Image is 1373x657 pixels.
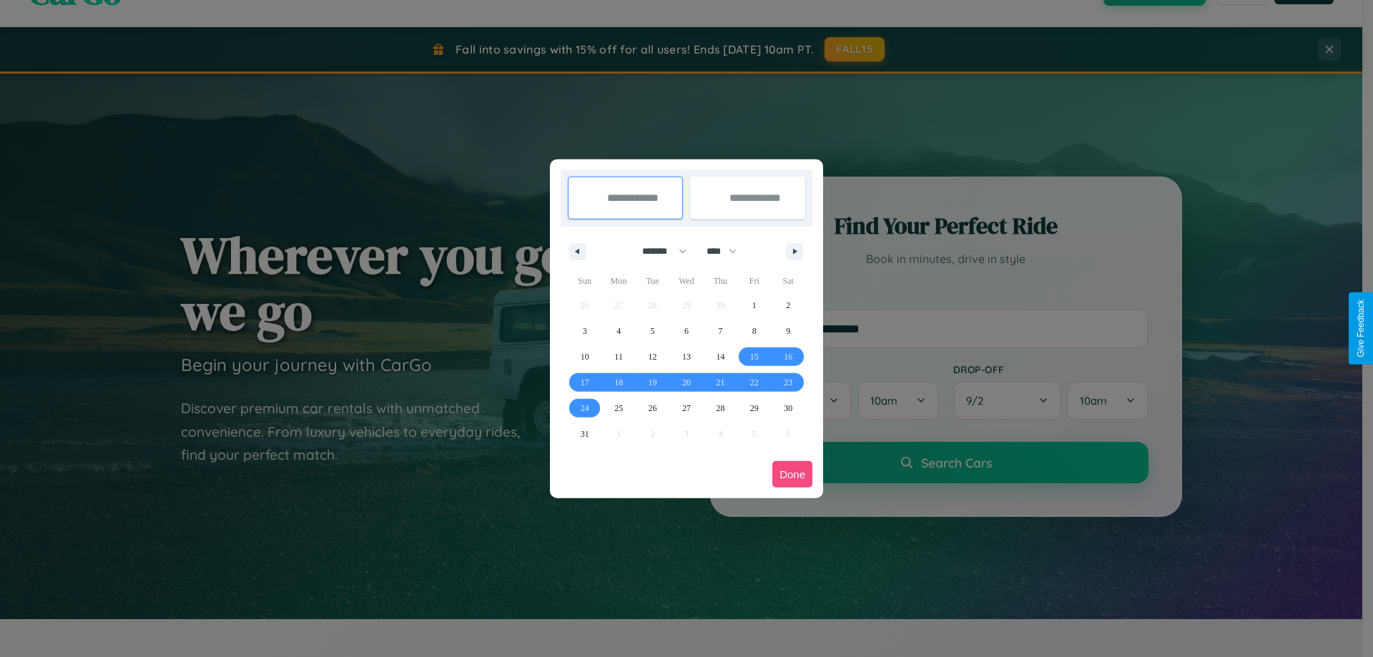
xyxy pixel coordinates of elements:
[750,395,759,421] span: 29
[616,318,621,344] span: 4
[737,395,771,421] button: 29
[669,344,703,370] button: 13
[704,395,737,421] button: 28
[568,370,601,395] button: 17
[568,395,601,421] button: 24
[752,318,757,344] span: 8
[704,344,737,370] button: 14
[772,395,805,421] button: 30
[568,318,601,344] button: 3
[581,370,589,395] span: 17
[614,395,623,421] span: 25
[784,370,792,395] span: 23
[601,395,635,421] button: 25
[772,270,805,292] span: Sat
[716,395,724,421] span: 28
[669,270,703,292] span: Wed
[568,421,601,447] button: 31
[737,344,771,370] button: 15
[614,370,623,395] span: 18
[772,292,805,318] button: 2
[682,395,691,421] span: 27
[669,370,703,395] button: 20
[772,344,805,370] button: 16
[568,344,601,370] button: 10
[750,370,759,395] span: 22
[784,344,792,370] span: 16
[636,318,669,344] button: 5
[716,370,724,395] span: 21
[636,270,669,292] span: Tue
[601,270,635,292] span: Mon
[649,370,657,395] span: 19
[682,344,691,370] span: 13
[669,318,703,344] button: 6
[784,395,792,421] span: 30
[601,318,635,344] button: 4
[636,395,669,421] button: 26
[636,344,669,370] button: 12
[581,395,589,421] span: 24
[649,344,657,370] span: 12
[601,370,635,395] button: 18
[737,270,771,292] span: Fri
[786,318,790,344] span: 9
[581,421,589,447] span: 31
[636,370,669,395] button: 19
[614,344,623,370] span: 11
[704,370,737,395] button: 21
[752,292,757,318] span: 1
[716,344,724,370] span: 14
[718,318,722,344] span: 7
[1356,300,1366,357] div: Give Feedback
[669,395,703,421] button: 27
[737,370,771,395] button: 22
[772,318,805,344] button: 9
[682,370,691,395] span: 20
[568,270,601,292] span: Sun
[704,270,737,292] span: Thu
[786,292,790,318] span: 2
[684,318,689,344] span: 6
[704,318,737,344] button: 7
[737,318,771,344] button: 8
[583,318,587,344] span: 3
[601,344,635,370] button: 11
[750,344,759,370] span: 15
[737,292,771,318] button: 1
[772,370,805,395] button: 23
[649,395,657,421] span: 26
[581,344,589,370] span: 10
[772,461,812,488] button: Done
[651,318,655,344] span: 5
